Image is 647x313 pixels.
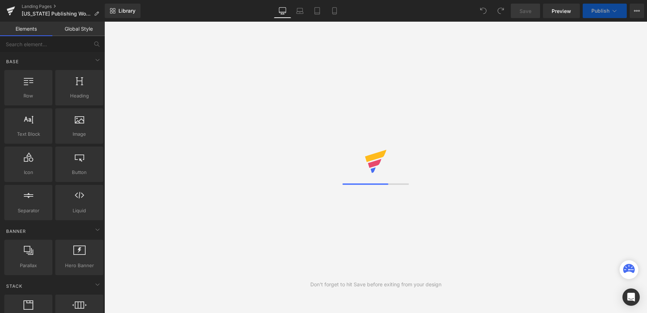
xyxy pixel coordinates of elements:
span: Publish [591,8,609,14]
div: Open Intercom Messenger [622,288,640,306]
a: Landing Pages [22,4,105,9]
a: New Library [105,4,141,18]
a: Preview [543,4,580,18]
a: Global Style [52,22,105,36]
span: Banner [5,228,27,235]
span: Heading [57,92,101,100]
span: Row [7,92,50,100]
span: Parallax [7,262,50,269]
button: Undo [476,4,491,18]
span: Stack [5,283,23,290]
span: Image [57,130,101,138]
button: Redo [493,4,508,18]
a: Laptop [291,4,309,18]
button: Publish [583,4,627,18]
span: Preview [552,7,571,15]
span: Save [519,7,531,15]
span: Button [57,169,101,176]
span: Liquid [57,207,101,214]
span: Icon [7,169,50,176]
a: Tablet [309,4,326,18]
span: Hero Banner [57,262,101,269]
button: More [630,4,644,18]
a: Desktop [274,4,291,18]
span: Text Block [7,130,50,138]
a: Mobile [326,4,343,18]
div: Don't forget to hit Save before exiting from your design [310,281,441,288]
span: Separator [7,207,50,214]
span: Base [5,58,20,65]
span: Library [118,8,135,14]
span: [US_STATE] Publishing Workshop 2026 [22,11,91,17]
